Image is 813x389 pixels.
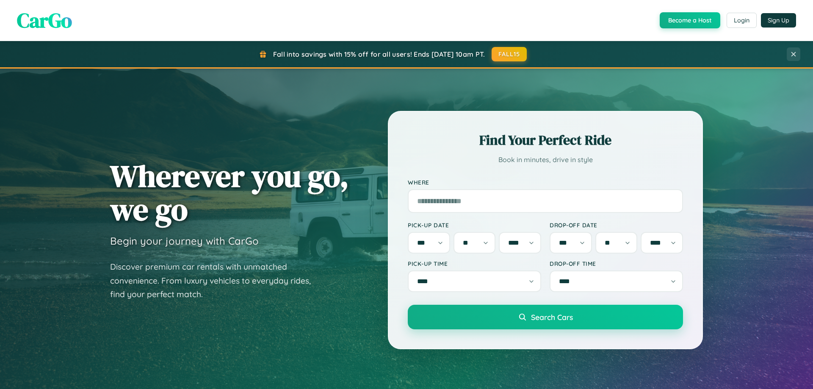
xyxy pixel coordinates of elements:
span: Search Cars [531,312,573,322]
p: Discover premium car rentals with unmatched convenience. From luxury vehicles to everyday rides, ... [110,260,322,301]
label: Where [408,179,683,186]
label: Pick-up Date [408,221,541,229]
button: Login [727,13,757,28]
label: Drop-off Time [550,260,683,267]
h2: Find Your Perfect Ride [408,131,683,149]
button: Sign Up [761,13,796,28]
label: Drop-off Date [550,221,683,229]
p: Book in minutes, drive in style [408,154,683,166]
button: Become a Host [660,12,720,28]
button: FALL15 [492,47,527,61]
h1: Wherever you go, we go [110,159,349,226]
span: CarGo [17,6,72,34]
button: Search Cars [408,305,683,329]
h3: Begin your journey with CarGo [110,235,259,247]
label: Pick-up Time [408,260,541,267]
span: Fall into savings with 15% off for all users! Ends [DATE] 10am PT. [273,50,485,58]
